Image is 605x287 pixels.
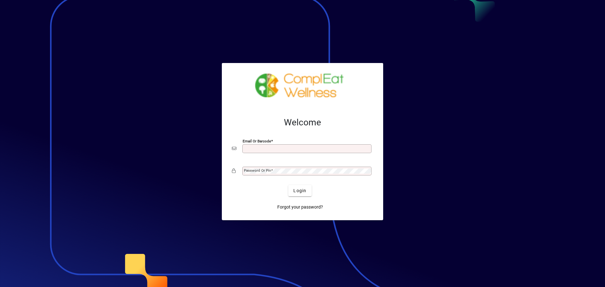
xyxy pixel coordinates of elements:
[275,201,326,213] a: Forgot your password?
[243,139,271,143] mat-label: Email or Barcode
[277,204,323,210] span: Forgot your password?
[232,117,373,128] h2: Welcome
[288,185,311,196] button: Login
[293,187,306,194] span: Login
[244,168,271,173] mat-label: Password or Pin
